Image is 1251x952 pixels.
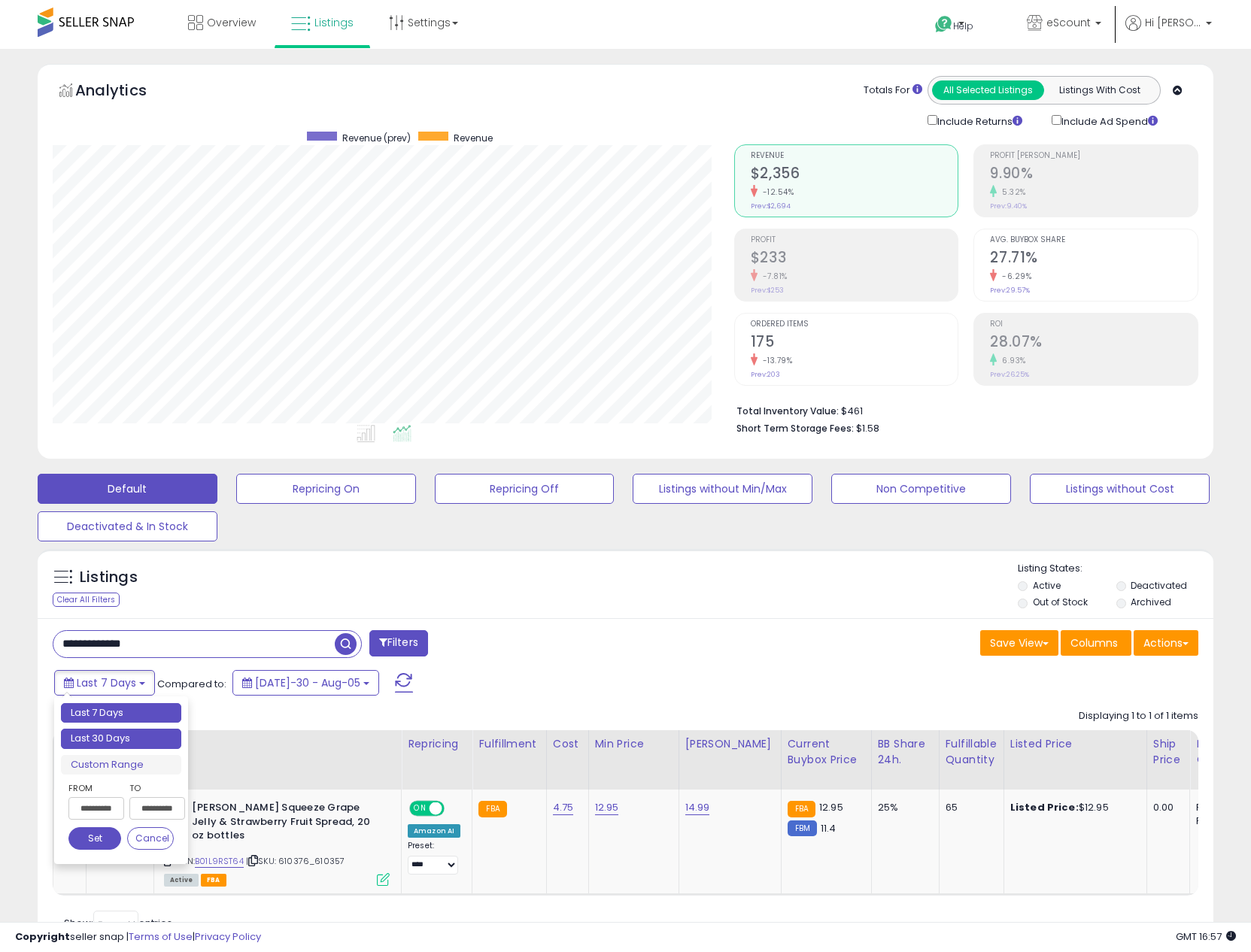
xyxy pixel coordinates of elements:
[751,165,958,185] h2: $2,356
[342,132,411,144] span: Revenue (prev)
[1061,630,1131,656] button: Columns
[1070,635,1118,650] span: Columns
[736,405,839,417] b: Total Inventory Value:
[997,186,1026,198] small: 5.32%
[195,929,261,944] a: Privacy Policy
[164,801,390,884] div: ASIN:
[990,249,1198,269] h2: 27.71%
[1196,736,1251,768] div: Num of Comp.
[595,736,673,752] div: Min Price
[751,202,791,211] small: Prev: $2,694
[442,802,466,815] span: OFF
[923,4,1003,49] a: Help
[75,80,176,105] h5: Analytics
[821,821,837,835] span: 11.4
[1196,801,1246,814] div: FBA: 5
[980,630,1058,656] button: Save View
[946,736,997,768] div: Fulfillable Quantity
[1018,562,1213,576] p: Listing States:
[1030,474,1210,504] button: Listings without Cost
[127,827,174,850] button: Cancel
[751,370,780,379] small: Prev: 203
[751,333,958,353] h2: 175
[751,236,958,244] span: Profit
[990,333,1198,353] h2: 28.07%
[80,567,138,588] h5: Listings
[1145,15,1201,30] span: Hi [PERSON_NAME]
[878,801,928,814] div: 25%
[1033,579,1061,592] label: Active
[990,236,1198,244] span: Avg. Buybox Share
[1131,596,1171,608] label: Archived
[15,929,70,944] strong: Copyright
[207,15,256,30] span: Overview
[990,320,1198,329] span: ROI
[1153,736,1183,768] div: Ship Price
[157,677,226,691] span: Compared to:
[916,112,1040,129] div: Include Returns
[68,781,121,796] label: From
[236,474,416,504] button: Repricing On
[1176,929,1236,944] span: 2025-08-13 16:57 GMT
[369,630,428,656] button: Filters
[61,729,181,749] li: Last 30 Days
[990,152,1198,160] span: Profit [PERSON_NAME]
[478,736,539,752] div: Fulfillment
[751,152,958,160] span: Revenue
[788,736,865,768] div: Current Buybox Price
[411,802,430,815] span: ON
[77,675,136,690] span: Last 7 Days
[878,736,933,768] div: BB Share 24h.
[997,355,1026,366] small: 6.93%
[1131,579,1187,592] label: Deactivated
[38,474,217,504] button: Default
[788,820,817,836] small: FBM
[61,703,181,723] li: Last 7 Days
[38,511,217,541] button: Deactivated & In Stock
[53,593,120,607] div: Clear All Filters
[255,675,360,690] span: [DATE]-30 - Aug-05
[1125,15,1212,49] a: Hi [PERSON_NAME]
[831,474,1011,504] button: Non Competitive
[1046,15,1091,30] span: eScount
[1043,80,1155,100] button: Listings With Cost
[788,801,815,817] small: FBA
[946,801,992,814] div: 65
[633,474,812,504] button: Listings without Min/Max
[454,132,493,144] span: Revenue
[1153,801,1178,814] div: 0.00
[1010,800,1079,814] b: Listed Price:
[408,841,460,875] div: Preset:
[129,929,193,944] a: Terms of Use
[751,249,958,269] h2: $233
[997,271,1031,282] small: -6.29%
[1079,709,1198,723] div: Displaying 1 to 1 of 1 items
[934,15,953,34] i: Get Help
[408,824,460,838] div: Amazon AI
[819,800,843,814] span: 12.95
[408,736,466,752] div: Repricing
[246,855,345,867] span: | SKU: 610376_610357
[856,421,879,435] span: $1.58
[553,800,574,815] a: 4.75
[435,474,615,504] button: Repricing Off
[953,20,973,32] span: Help
[1010,801,1135,814] div: $12.95
[201,874,226,887] span: FBA
[54,670,155,696] button: Last 7 Days
[685,736,775,752] div: [PERSON_NAME]
[751,286,784,295] small: Prev: $253
[64,916,172,930] span: Show: entries
[15,930,261,944] div: seller snap | |
[1040,112,1182,129] div: Include Ad Spend
[553,736,582,752] div: Cost
[314,15,354,30] span: Listings
[1033,596,1088,608] label: Out of Stock
[736,401,1187,419] li: $461
[164,874,199,887] span: All listings currently available for purchase on Amazon
[990,165,1198,185] h2: 9.90%
[195,855,244,868] a: B01L9RST64
[68,827,121,850] button: Set
[990,286,1030,295] small: Prev: 29.57%
[192,801,375,847] b: [PERSON_NAME] Squeeze Grape Jelly & Strawberry Fruit Spread, 20 oz bottles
